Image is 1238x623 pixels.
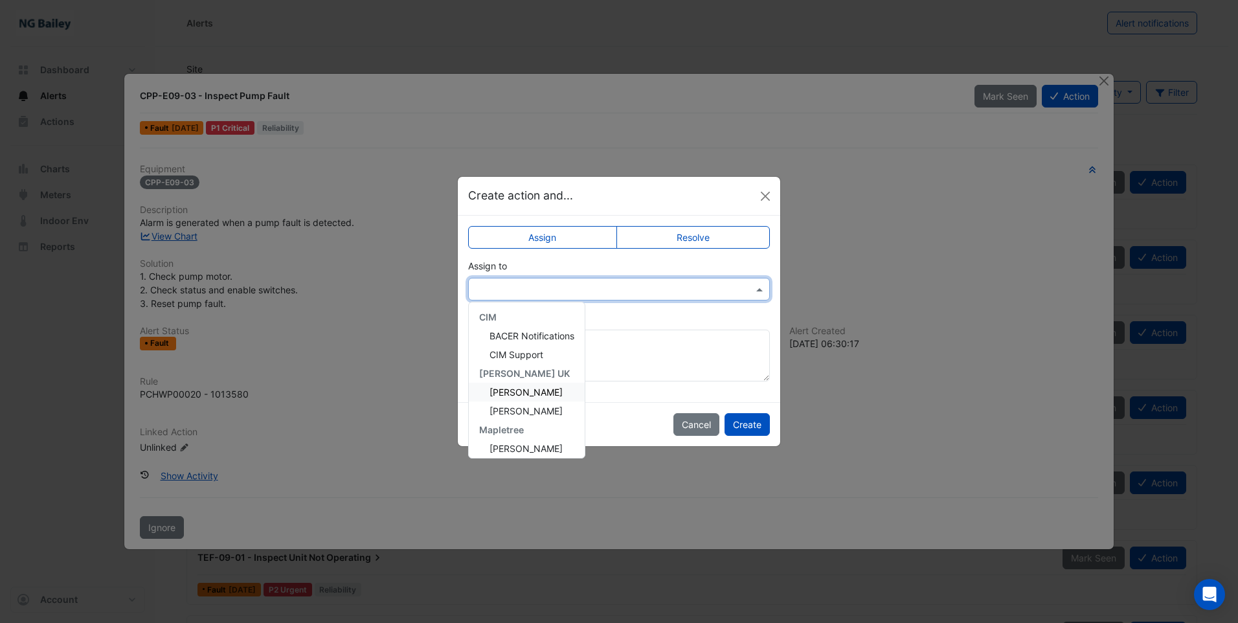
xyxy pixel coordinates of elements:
label: Resolve [616,226,771,249]
h5: Create action and... [468,187,573,204]
span: BACER Notifications [490,330,574,341]
div: Options List [469,302,585,458]
label: Assign to [468,259,507,273]
span: CIM Support [490,349,543,360]
span: [PERSON_NAME] UK [479,368,570,379]
span: CIM [479,311,497,323]
span: [PERSON_NAME] [490,387,563,398]
button: Create [725,413,770,436]
button: Close [756,187,775,206]
span: [PERSON_NAME] [490,405,563,416]
span: [PERSON_NAME] [490,443,563,454]
button: Cancel [673,413,719,436]
span: Mapletree [479,424,524,435]
div: Open Intercom Messenger [1194,579,1225,610]
label: Assign [468,226,617,249]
